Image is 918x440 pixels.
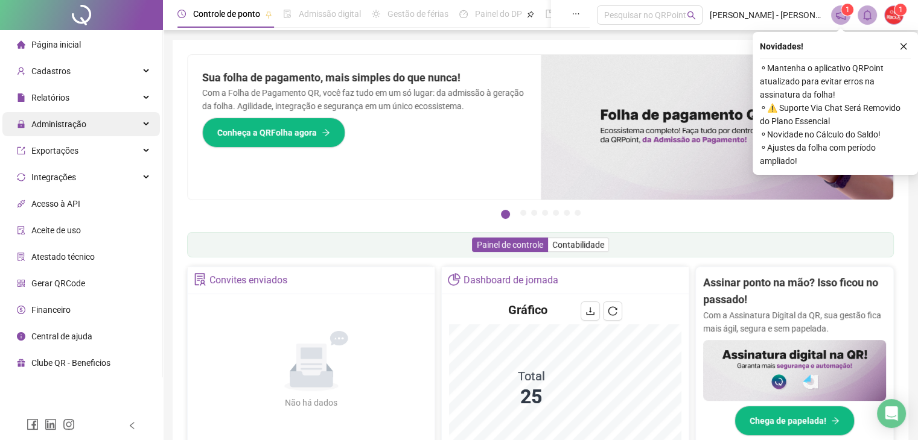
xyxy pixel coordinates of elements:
button: 6 [564,210,570,216]
span: file-done [283,10,292,18]
span: Central de ajuda [31,332,92,341]
span: Admissão digital [299,9,361,19]
span: Controle de ponto [193,9,260,19]
span: pie-chart [448,273,461,286]
span: notification [835,10,846,20]
span: lock [17,120,25,128]
span: Chega de papelada! [750,414,826,427]
span: arrow-right [831,416,840,425]
div: Dashboard de jornada [464,270,558,291]
span: Integrações [31,172,76,182]
span: instagram [63,418,75,430]
span: info-circle [17,332,25,341]
span: Clube QR - Beneficios [31,358,110,368]
span: Financeiro [31,305,71,315]
span: ⚬ Ajustes da folha com período ampliado! [760,141,911,168]
div: Convites enviados [209,270,287,291]
span: ⚬ Mantenha o aplicativo QRPoint atualizado para evitar erros na assinatura da folha! [760,61,911,101]
span: download [585,306,595,316]
span: file [17,93,25,102]
button: 7 [575,210,581,216]
span: solution [194,273,206,286]
span: Cadastros [31,66,71,76]
span: solution [17,253,25,261]
span: close [899,42,908,51]
span: Aceite de uso [31,225,81,235]
span: Conheça a QRFolha agora [217,126,317,139]
span: Relatórios [31,93,69,102]
span: clock-circle [177,10,186,18]
span: user-add [17,67,25,75]
span: ⚬ ⚠️ Suporte Via Chat Será Removido do Plano Essencial [760,101,911,128]
span: gift [17,359,25,367]
span: linkedin [45,418,57,430]
button: Chega de papelada! [735,406,855,436]
span: book [545,10,553,18]
span: reload [608,306,617,316]
span: ⚬ Novidade no Cálculo do Saldo! [760,128,911,141]
span: Atestado técnico [31,252,95,262]
span: qrcode [17,279,25,288]
span: sun [372,10,380,18]
span: sync [17,173,25,181]
span: Gestão de férias [387,9,448,19]
span: export [17,146,25,155]
span: bell [862,10,873,20]
span: Contabilidade [552,240,604,250]
span: search [687,11,696,20]
h2: Sua folha de pagamento, mais simples do que nunca! [202,69,526,86]
span: 1 [846,5,850,14]
span: pushpin [527,11,534,18]
span: [PERSON_NAME] - [PERSON_NAME] [PERSON_NAME] [710,8,824,22]
p: Com a Folha de Pagamento QR, você faz tudo em um só lugar: da admissão à geração da folha. Agilid... [202,86,526,113]
button: 1 [501,210,510,219]
img: banner%2F8d14a306-6205-4263-8e5b-06e9a85ad873.png [541,55,894,200]
div: Open Intercom Messenger [877,399,906,428]
span: ellipsis [572,10,580,18]
span: Painel do DP [475,9,522,19]
span: Página inicial [31,40,81,49]
span: Novidades ! [760,40,803,53]
span: arrow-right [322,128,330,137]
span: api [17,200,25,208]
p: Com a Assinatura Digital da QR, sua gestão fica mais ágil, segura e sem papelada. [703,309,886,335]
span: Acesso à API [31,199,80,209]
button: 2 [520,210,526,216]
button: Conheça a QRFolha agora [202,118,345,148]
span: dollar [17,306,25,314]
span: audit [17,226,25,234]
span: Painel de controle [477,240,543,250]
span: dashboard [459,10,468,18]
h4: Gráfico [508,301,547,318]
button: 3 [531,210,537,216]
span: Exportações [31,146,78,156]
span: facebook [27,418,39,430]
span: left [128,421,136,430]
div: Não há dados [256,396,367,409]
span: Gerar QRCode [31,278,85,288]
button: 5 [553,210,559,216]
button: 4 [542,210,548,216]
span: 1 [899,5,903,14]
sup: 1 [841,4,853,16]
img: banner%2F02c71560-61a6-44d4-94b9-c8ab97240462.png [703,340,886,401]
sup: Atualize o seu contato no menu Meus Dados [894,4,907,16]
span: home [17,40,25,49]
span: pushpin [265,11,272,18]
span: Administração [31,119,86,129]
img: 67733 [885,6,903,24]
h2: Assinar ponto na mão? Isso ficou no passado! [703,274,886,309]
